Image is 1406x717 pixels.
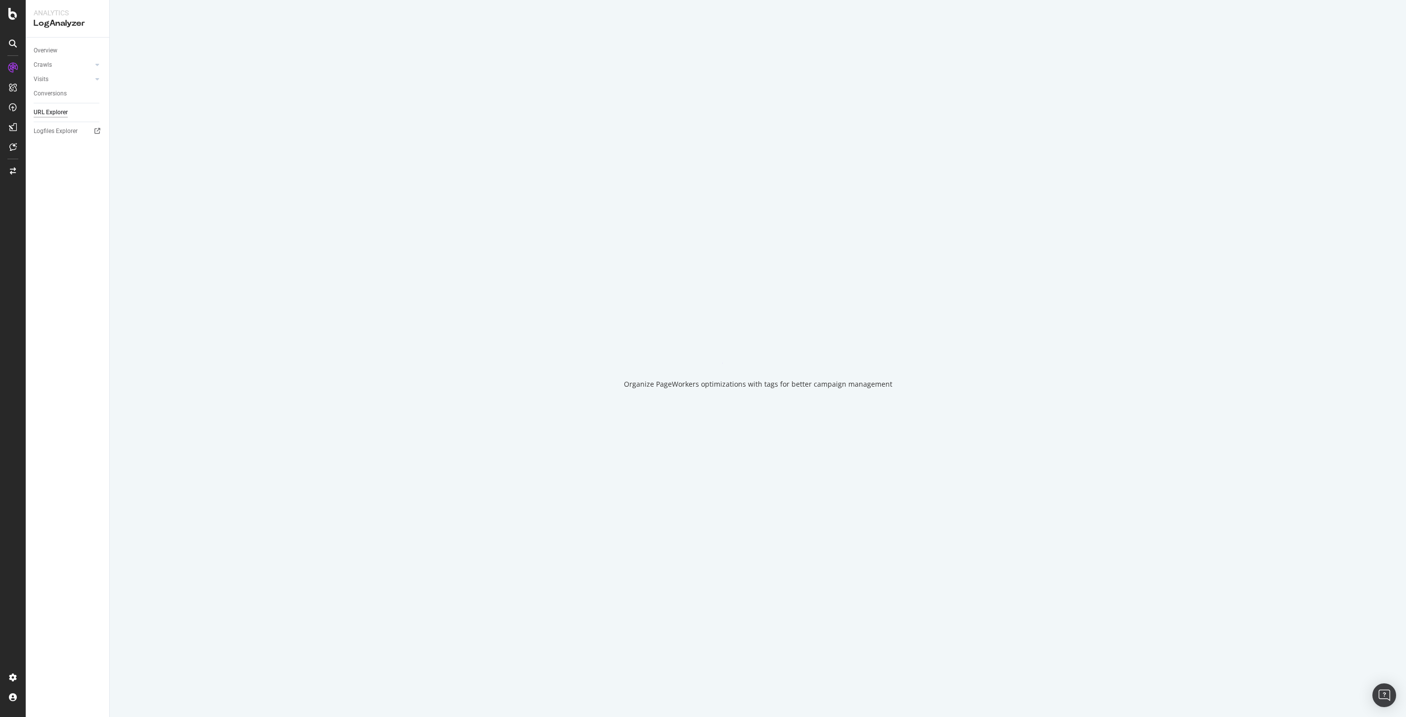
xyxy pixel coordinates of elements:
[34,126,102,136] a: Logfiles Explorer
[34,89,67,99] div: Conversions
[34,60,52,70] div: Crawls
[34,60,92,70] a: Crawls
[34,107,68,118] div: URL Explorer
[34,18,101,29] div: LogAnalyzer
[34,126,78,136] div: Logfiles Explorer
[34,107,102,118] a: URL Explorer
[34,89,102,99] a: Conversions
[1372,683,1396,707] div: Open Intercom Messenger
[34,45,57,56] div: Overview
[722,328,793,363] div: animation
[624,379,892,389] div: Organize PageWorkers optimizations with tags for better campaign management
[34,8,101,18] div: Analytics
[34,74,92,85] a: Visits
[34,74,48,85] div: Visits
[34,45,102,56] a: Overview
